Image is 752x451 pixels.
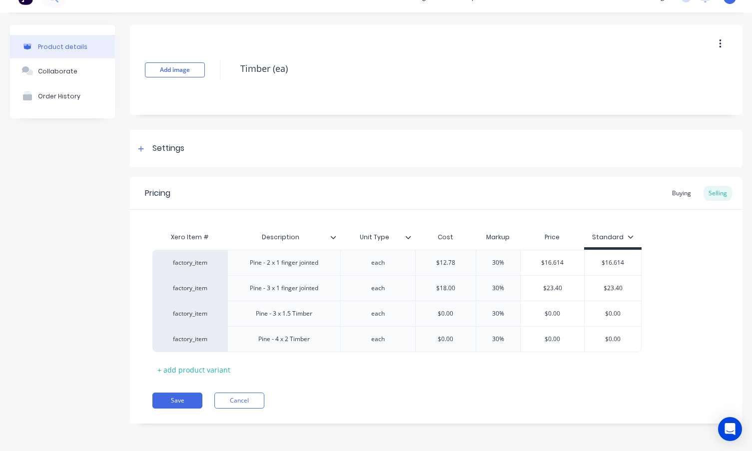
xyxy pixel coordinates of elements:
[353,282,403,295] div: each
[162,309,217,318] div: factory_item
[152,275,642,301] div: factory_itemPine - 3 x 1 finger jointedeach$18.0030%$23.40$23.40
[473,301,523,326] div: 30%
[38,67,77,75] div: Collaborate
[235,57,701,80] textarea: Timber (ea)
[152,142,184,155] div: Settings
[152,227,227,247] div: Xero Item #
[416,301,476,326] div: $0.00
[152,250,642,275] div: factory_itemPine - 2 x 1 finger jointedeach$12.7830%$16.614$16.614
[592,233,634,242] div: Standard
[473,276,523,301] div: 30%
[162,335,217,344] div: factory_item
[340,225,409,250] div: Unit Type
[704,186,732,201] div: Selling
[340,227,415,247] div: Unit Type
[521,276,584,301] div: $23.40
[152,362,235,378] div: + add product variant
[415,227,476,247] div: Cost
[10,83,115,108] button: Order History
[585,276,641,301] div: $23.40
[416,276,476,301] div: $18.00
[585,327,641,352] div: $0.00
[214,393,264,409] button: Cancel
[162,258,217,267] div: factory_item
[10,35,115,58] button: Product details
[145,187,170,199] div: Pricing
[416,250,476,275] div: $12.78
[10,58,115,83] button: Collaborate
[521,250,584,275] div: $16.614
[521,327,584,352] div: $0.00
[353,307,403,320] div: each
[585,301,641,326] div: $0.00
[718,417,742,441] div: Open Intercom Messenger
[38,43,87,50] div: Product details
[248,307,320,320] div: Pine - 3 x 1.5 Timber
[242,282,326,295] div: Pine - 3 x 1 finger jointed
[162,284,217,293] div: factory_item
[521,301,584,326] div: $0.00
[476,227,520,247] div: Markup
[473,327,523,352] div: 30%
[667,186,696,201] div: Buying
[145,62,205,77] button: Add image
[585,250,641,275] div: $16.614
[227,225,334,250] div: Description
[227,227,340,247] div: Description
[353,256,403,269] div: each
[520,227,584,247] div: Price
[416,327,476,352] div: $0.00
[353,333,403,346] div: each
[152,393,202,409] button: Save
[152,326,642,352] div: factory_itemPine - 4 x 2 Timbereach$0.0030%$0.00$0.00
[152,301,642,326] div: factory_itemPine - 3 x 1.5 Timbereach$0.0030%$0.00$0.00
[38,92,80,100] div: Order History
[250,333,318,346] div: Pine - 4 x 2 Timber
[473,250,523,275] div: 30%
[242,256,326,269] div: Pine - 2 x 1 finger jointed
